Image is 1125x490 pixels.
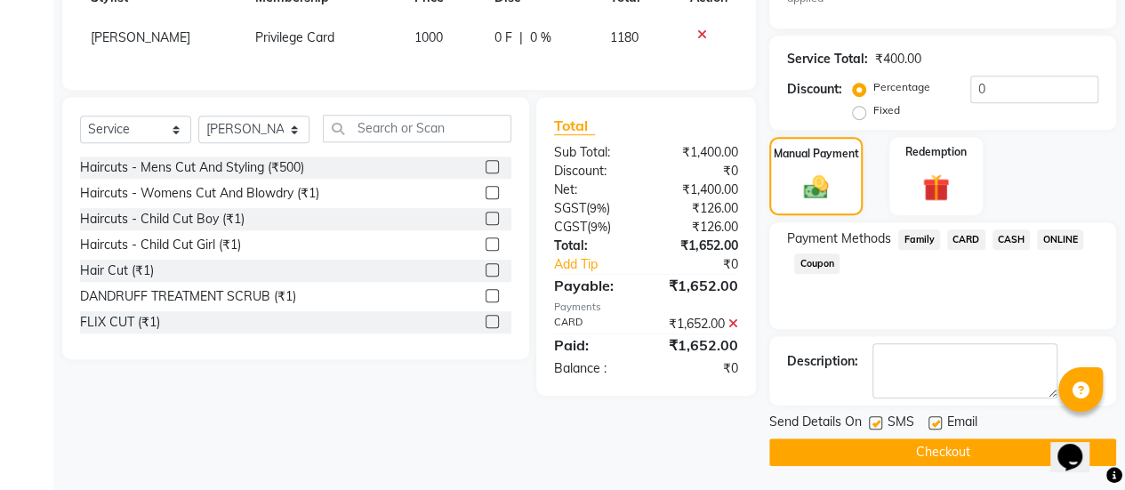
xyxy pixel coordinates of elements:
div: Paid: [541,334,647,356]
div: FLIX CUT (₹1) [80,313,160,332]
div: ₹0 [646,359,751,378]
div: ₹1,652.00 [646,334,751,356]
label: Fixed [873,102,900,118]
span: 9% [591,220,607,234]
span: 9% [590,201,607,215]
div: Description: [787,352,858,371]
span: SMS [888,413,914,435]
span: 0 F [494,28,512,47]
div: ₹1,652.00 [646,315,751,333]
div: ₹1,400.00 [646,143,751,162]
label: Manual Payment [774,146,859,162]
div: CARD [541,315,647,333]
div: DANDRUFF TREATMENT SCRUB (₹1) [80,287,296,306]
a: Add Tip [541,255,663,274]
span: CASH [992,229,1031,250]
iframe: chat widget [1050,419,1107,472]
span: SGST [554,200,586,216]
div: Balance : [541,359,647,378]
span: Total [554,116,595,135]
img: _cash.svg [796,173,837,201]
div: Service Total: [787,50,868,68]
div: Haircuts - Mens Cut And Styling (₹500) [80,158,304,177]
span: Email [947,413,977,435]
span: 0 % [530,28,551,47]
div: Total: [541,237,647,255]
label: Percentage [873,79,930,95]
div: ₹0 [646,162,751,181]
div: ( ) [541,199,647,218]
div: Sub Total: [541,143,647,162]
button: Checkout [769,438,1116,466]
div: ₹126.00 [646,218,751,237]
div: Hair Cut (₹1) [80,261,154,280]
span: Privilege Card [255,29,334,45]
div: Haircuts - Womens Cut And Blowdry (₹1) [80,184,319,203]
span: Coupon [794,253,840,274]
div: Net: [541,181,647,199]
div: Discount: [787,80,842,99]
div: Payable: [541,275,647,296]
div: ( ) [541,218,647,237]
div: ₹0 [663,255,751,274]
div: Haircuts - Child Cut Girl (₹1) [80,236,241,254]
div: ₹1,652.00 [646,237,751,255]
div: ₹1,400.00 [646,181,751,199]
span: CGST [554,219,587,235]
span: Send Details On [769,413,862,435]
span: CARD [947,229,985,250]
span: Family [898,229,940,250]
img: _gift.svg [914,171,958,204]
span: | [519,28,523,47]
div: Haircuts - Child Cut Boy (₹1) [80,210,245,229]
span: Payment Methods [787,229,891,248]
span: 1000 [414,29,443,45]
span: ONLINE [1037,229,1083,250]
span: [PERSON_NAME] [91,29,190,45]
div: ₹1,652.00 [646,275,751,296]
span: 1180 [610,29,639,45]
input: Search or Scan [323,115,511,142]
label: Redemption [905,144,967,160]
div: ₹126.00 [646,199,751,218]
div: Payments [554,300,738,315]
div: ₹400.00 [875,50,921,68]
div: Discount: [541,162,647,181]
